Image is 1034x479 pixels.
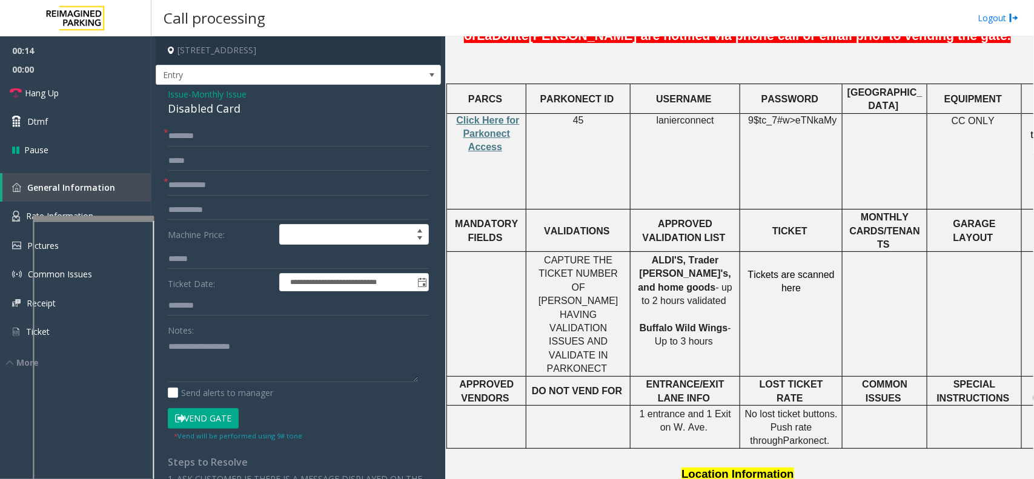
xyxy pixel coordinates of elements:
a: Logout [978,12,1019,24]
img: 'icon' [12,242,21,249]
span: [GEOGRAPHIC_DATA] [847,87,923,111]
label: Notes: [168,320,194,337]
span: lanierconnect [657,115,714,126]
span: Parkonect [783,435,827,446]
span: No lost ticket buttons. Push rate through [745,409,838,446]
img: 'icon' [12,183,21,192]
img: logout [1009,12,1019,24]
span: COMMON ISSUES [863,379,908,403]
span: - [188,88,247,100]
span: Rate Information [26,210,93,222]
span: VALIDATIONS [544,226,609,236]
span: USERNAME [656,94,712,104]
span: 45 [573,115,584,125]
small: Vend will be performed using 9# tone [174,431,302,440]
a: Click Here for Parkonect Access [457,116,520,153]
label: Machine Price: [165,224,276,245]
span: CC ONLY [952,116,995,126]
span: Dtmf [27,115,48,128]
span: Pictures [27,240,59,251]
h3: Call processing [157,3,271,33]
span: Decrease value [411,234,428,244]
span: Common Issues [28,268,92,280]
span: Toggle popup [415,274,428,291]
span: PASSWORD [761,94,818,104]
span: APPROVED VENDORS [459,379,514,403]
span: MONTHLY CARDS/TENANTS [850,212,920,249]
img: 'icon' [12,326,20,337]
label: Ticket Date: [165,273,276,291]
span: General Information [27,182,115,193]
span: TICKET [772,226,807,236]
span: Entry [156,65,383,85]
span: ENTRANCE/EXIT LANE INFO [646,379,724,403]
span: 1 entrance and 1 Exit on W. Ave. [640,409,731,432]
span: eTNkaMy [795,115,837,126]
span: Pause [24,144,48,156]
span: MANDATORY FIELDS [455,219,518,242]
span: DO NOT VEND FOR [532,386,622,396]
span: . [827,435,829,446]
span: Hang Up [25,87,59,99]
span: GARAGE LAYOUT [953,219,996,242]
h4: Steps to Resolve [168,457,429,468]
span: ALDI'S, Trader [PERSON_NAME]'s, and home goods [638,255,731,292]
span: Receipt [27,297,56,309]
div: More [6,356,151,369]
span: CAPTURE THE TICKET NUMBER OF [PERSON_NAME] HAVING VALIDATION ISSUES AND VALIDATE IN PARKONEC [539,255,618,374]
span: Monthly Issue [191,88,247,101]
span: PARKONECT ID [540,94,614,104]
span: Buffalo Wild Wings [640,323,728,333]
span: Ticket [26,326,50,337]
span: Tickets are scanned here [748,269,835,293]
a: General Information [2,173,151,202]
img: 'icon' [12,211,20,222]
span: PARCS [468,94,502,104]
span: EQUIPMENT [944,94,1002,104]
span: LaDonte [477,28,529,44]
span: SPECIAL INSTRUCTIONS [937,379,1010,403]
img: 'icon' [12,269,22,279]
span: APPROVED VALIDATION LIST [643,219,726,242]
span: T [602,363,608,374]
span: Issue [168,88,188,101]
span: Increase value [411,225,428,234]
span: [PERSON_NAME] are notified via phone call or email prior to vending the gate. [529,28,1011,43]
span: 9$tc_7#w> [748,115,795,125]
div: Disabled Card [168,101,429,117]
button: Vend Gate [168,408,239,429]
span: Click Here for Parkonect Access [457,115,520,153]
label: Send alerts to manager [168,386,273,399]
span: LOST TICKET RATE [760,379,823,403]
img: 'icon' [12,299,21,307]
h4: [STREET_ADDRESS] [156,36,441,65]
